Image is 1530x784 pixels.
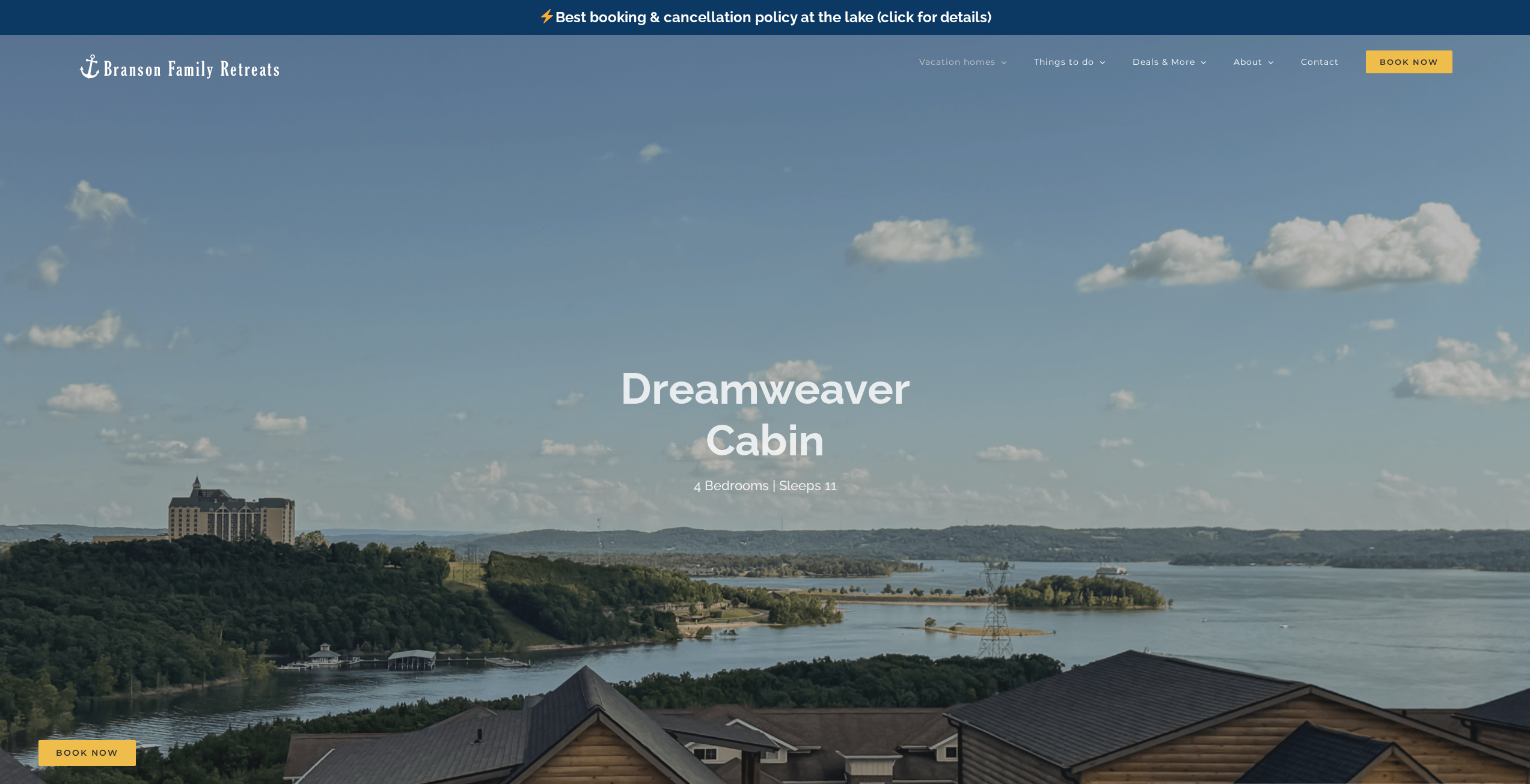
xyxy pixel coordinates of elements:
[1234,50,1274,74] a: About
[1133,58,1195,66] span: Deals & More
[1133,50,1207,74] a: Deals & More
[694,478,837,493] h4: 4 Bedrooms | Sleeps 11
[1034,50,1106,74] a: Things to do
[56,748,118,758] span: Book Now
[1366,50,1452,73] span: Book Now
[38,740,136,766] a: Book Now
[540,9,554,23] img: ⚡️
[1301,50,1339,74] a: Contact
[1301,58,1339,66] span: Contact
[1034,58,1094,66] span: Things to do
[620,363,910,466] b: Dreamweaver Cabin
[539,8,991,26] a: Best booking & cancellation policy at the lake (click for details)
[78,53,281,80] img: Branson Family Retreats Logo
[919,58,996,66] span: Vacation homes
[919,50,1007,74] a: Vacation homes
[1234,58,1262,66] span: About
[919,50,1452,74] nav: Main Menu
